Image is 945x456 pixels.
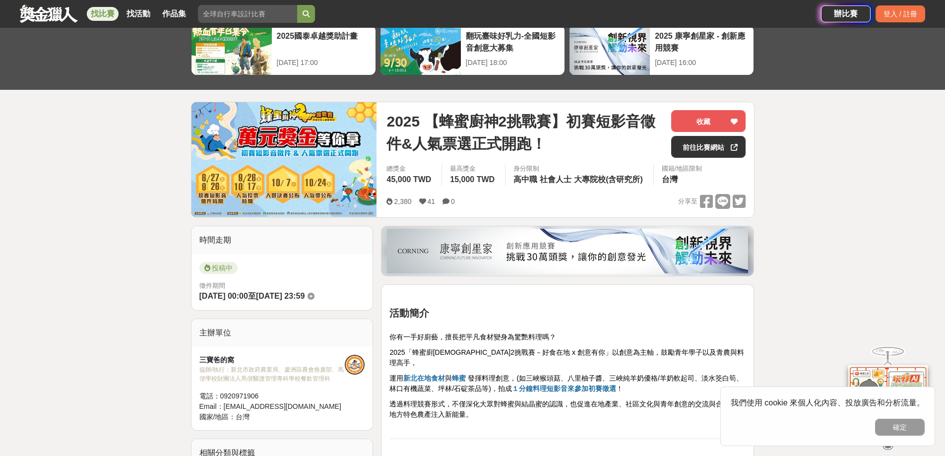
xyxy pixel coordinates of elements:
[731,398,925,407] span: 我們使用 cookie 來個人化內容、投放廣告和分析流量。
[199,292,248,300] span: [DATE] 00:00
[277,58,371,68] div: [DATE] 17:00
[256,292,305,300] span: [DATE] 23:59
[678,194,697,209] span: 分享至
[671,110,746,132] button: 收藏
[386,110,663,155] span: 2025 【蜂蜜廚神2挑戰賽】初賽短影音徵件&人氣票選正式開跑！
[540,175,571,184] span: 社會人士
[671,136,746,158] a: 前往比賽網站
[389,374,403,382] span: 運用
[198,5,297,23] input: 全球自行車設計比賽
[428,197,436,205] span: 41
[389,308,429,319] strong: 活動簡介
[191,102,377,217] img: Cover Image
[655,58,749,68] div: [DATE] 16:00
[158,7,190,21] a: 作品集
[236,413,250,421] span: 台灣
[512,385,616,392] strong: １分鐘料理短影音來參加初賽徵選
[389,348,744,367] span: 2025「蜂蜜廚[DEMOGRAPHIC_DATA]2挑戰賽－好食在地 x 創意有你」以創意為主軸，鼓勵青年學子以及青農與料理高手，
[876,5,925,22] div: 登入 / 註冊
[389,400,744,418] span: 透過料理競賽形式，不僅深化大眾對蜂蜜與結晶蜜的認識，也促進在地產業、社區文化與青年創意的交流與合作，為地方特色農產注入新能量。
[380,25,565,75] a: 翻玩臺味好乳力-全國短影音創意大募集[DATE] 18:00
[403,374,445,382] strong: 新北在地食材
[199,391,345,401] div: 電話： 0920971906
[389,333,556,341] span: 你有一手好廚藝，擅長把平凡食材變身為驚艷料理嗎？
[452,374,466,382] strong: 蜂蜜
[450,164,497,174] span: 最高獎金
[386,164,434,174] span: 總獎金
[848,365,928,431] img: d2146d9a-e6f6-4337-9592-8cefde37ba6b.png
[616,385,623,392] span: ！
[191,319,373,347] div: 主辦單位
[451,197,455,205] span: 0
[199,413,236,421] span: 國家/地區：
[875,419,925,436] button: 確定
[87,7,119,21] a: 找比賽
[199,365,345,383] div: 協辦/執行： 新北市政府農業局、蘆洲區農會推廣部、馬偕學校財團法人馬偕醫護管理專科學校餐飲管理科
[191,25,376,75] a: 2025國泰卓越獎助計畫[DATE] 17:00
[466,30,560,53] div: 翻玩臺味好乳力-全國短影音創意大募集
[821,5,871,22] a: 辦比賽
[387,229,748,273] img: be6ed63e-7b41-4cb8-917a-a53bd949b1b4.png
[389,374,743,392] span: 發揮料理創意，(如三峽猴頭菇、八里柚子醬、三峽純羊奶優格/羊奶軟起司、淡水筊白筍、林口有機蔬菜、坪林/石碇茶品等)，拍成
[199,355,345,365] div: 三寶爸的窩
[662,164,702,174] div: 國籍/地區限制
[123,7,154,21] a: 找活動
[569,25,754,75] a: 2025 康寧創星家 - 創新應用競賽[DATE] 16:00
[655,30,749,53] div: 2025 康寧創星家 - 創新應用競賽
[248,292,256,300] span: 至
[386,175,431,184] span: 45,000 TWD
[662,175,678,184] span: 台灣
[450,175,495,184] span: 15,000 TWD
[199,282,225,289] span: 徵件期間
[445,374,452,382] span: 與
[199,262,238,274] span: 投稿中
[513,164,645,174] div: 身分限制
[574,175,643,184] span: 大專院校(含研究所)
[199,401,345,412] div: Email： [EMAIL_ADDRESS][DOMAIN_NAME]
[277,30,371,53] div: 2025國泰卓越獎助計畫
[513,175,537,184] span: 高中職
[191,226,373,254] div: 時間走期
[394,197,411,205] span: 2,380
[466,58,560,68] div: [DATE] 18:00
